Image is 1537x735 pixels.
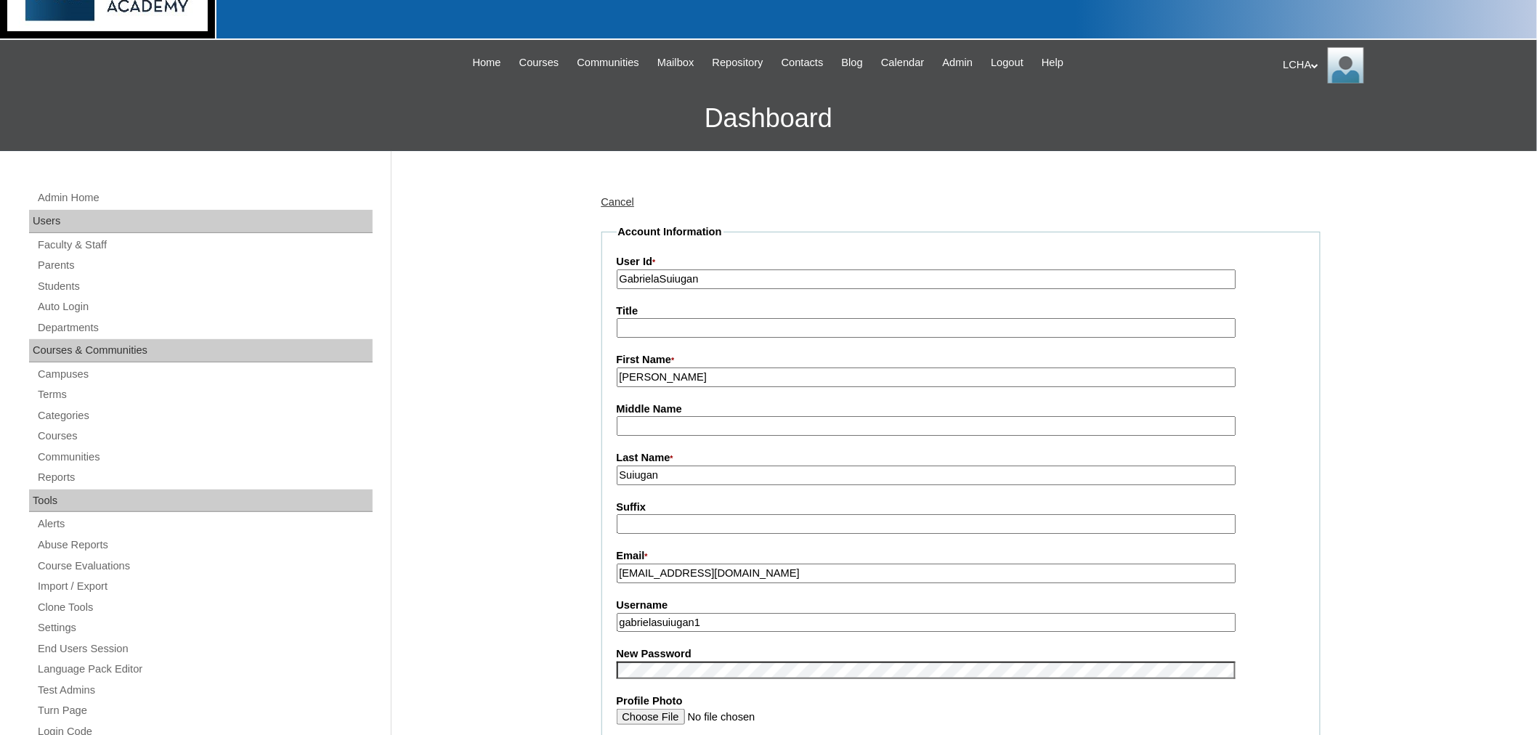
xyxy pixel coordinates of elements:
a: Language Pack Editor [36,660,373,678]
a: Parents [36,256,373,275]
a: Courses [512,54,567,71]
div: Users [29,210,373,233]
div: LCHA [1283,47,1522,84]
a: Contacts [774,54,831,71]
span: Help [1042,54,1063,71]
a: Reports [36,468,373,487]
a: Students [36,277,373,296]
a: Admin Home [36,189,373,207]
img: LCHA Admin [1328,47,1364,84]
a: Mailbox [650,54,702,71]
label: Profile Photo [617,694,1305,709]
label: Middle Name [617,402,1305,417]
div: Courses & Communities [29,339,373,362]
span: Contacts [782,54,824,71]
a: Settings [36,619,373,637]
h3: Dashboard [7,86,1530,151]
span: Home [473,54,501,71]
a: Alerts [36,515,373,533]
legend: Account Information [617,224,723,240]
a: Abuse Reports [36,536,373,554]
a: Logout [984,54,1031,71]
span: Courses [519,54,559,71]
label: Email [617,548,1305,564]
label: Suffix [617,500,1305,515]
a: Clone Tools [36,598,373,617]
a: End Users Session [36,640,373,658]
a: Turn Page [36,702,373,720]
a: Home [466,54,508,71]
span: Repository [713,54,763,71]
a: Faculty & Staff [36,236,373,254]
span: Calendar [881,54,924,71]
label: Title [617,304,1305,319]
a: Communities [569,54,646,71]
a: Communities [36,448,373,466]
a: Cancel [601,196,635,208]
a: Admin [936,54,981,71]
label: Username [617,598,1305,613]
a: Help [1034,54,1071,71]
label: New Password [617,646,1305,662]
span: Blog [842,54,863,71]
a: Terms [36,386,373,404]
a: Test Admins [36,681,373,699]
a: Auto Login [36,298,373,316]
span: Logout [991,54,1023,71]
a: Categories [36,407,373,425]
a: Blog [835,54,870,71]
span: Admin [943,54,973,71]
a: Calendar [874,54,931,71]
label: First Name [617,352,1305,368]
a: Courses [36,427,373,445]
label: User Id [617,254,1305,270]
a: Departments [36,319,373,337]
span: Mailbox [657,54,694,71]
a: Course Evaluations [36,557,373,575]
span: Communities [577,54,639,71]
a: Import / Export [36,577,373,596]
a: Repository [705,54,771,71]
a: Campuses [36,365,373,383]
div: Tools [29,490,373,513]
label: Last Name [617,450,1305,466]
